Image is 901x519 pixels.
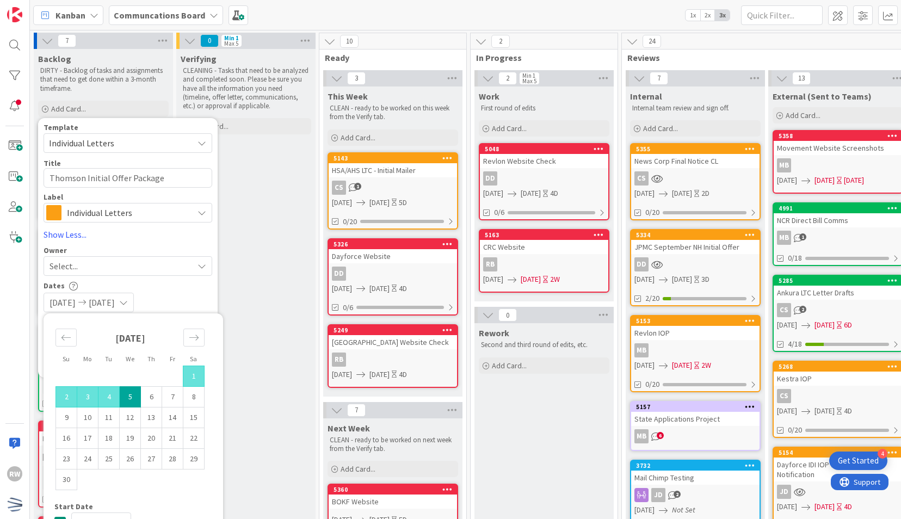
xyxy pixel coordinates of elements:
img: Visit kanbanzone.com [7,7,22,22]
div: Calendar [44,319,217,503]
div: 3D [701,274,709,285]
div: JD [651,488,665,502]
span: 3x [715,10,730,21]
small: Fr [170,355,175,363]
span: Start Date [54,503,93,510]
span: 1x [686,10,700,21]
span: [DATE] [369,369,390,380]
div: DD [634,257,649,271]
span: Owner [44,246,67,254]
i: Not Set [672,505,695,515]
span: [DATE] [672,274,692,285]
div: 4D [399,369,407,380]
div: 5326Dayforce Website [329,239,457,263]
div: CS [777,389,791,403]
div: JD [631,488,760,502]
td: Choose Sunday, 11/30/2025 12:00 PM as your check-in date. It’s available. [56,469,77,490]
div: 5157State Applications Project [631,402,760,426]
span: [DATE] [777,501,797,512]
div: 4D [844,501,852,512]
span: 0/20 [645,379,659,390]
span: 10 [340,35,359,48]
small: Tu [105,355,112,363]
div: 5326 [334,240,457,248]
div: 5153 [636,317,760,325]
span: [DATE] [50,296,76,309]
span: 0 [498,308,517,322]
div: Revlon IOP [631,326,760,340]
span: [DATE] [521,274,541,285]
td: Selected. Monday, 11/03/2025 12:00 PM [77,386,98,407]
span: Kanban [55,9,85,22]
div: 5326 [329,239,457,249]
span: 7 [347,404,366,417]
td: Choose Monday, 11/10/2025 12:00 PM as your check-in date. It’s available. [77,407,98,428]
span: Backlog [38,53,71,64]
span: 2/20 [645,293,659,304]
span: Internal [630,91,662,102]
span: 0/6 [494,207,504,218]
span: [DATE] [634,504,655,516]
td: Choose Wednesday, 11/26/2025 12:00 PM as your check-in date. It’s available. [120,448,141,469]
div: 5249 [334,326,457,334]
span: [DATE] [672,188,692,199]
div: RB [480,257,608,271]
span: [DATE] [634,360,655,371]
span: [DATE] [814,501,835,512]
span: Ready [325,52,453,63]
div: 5143 [329,153,457,163]
span: Dates [44,282,65,289]
p: Internal team review and sign off. [632,104,758,113]
label: Title [44,158,61,168]
td: Choose Sunday, 11/23/2025 12:00 PM as your check-in date. It’s available. [56,448,77,469]
div: 5328 [39,422,168,431]
span: 1 [354,183,361,190]
td: Choose Monday, 11/24/2025 12:00 PM as your check-in date. It’s available. [77,448,98,469]
td: Choose Friday, 11/21/2025 12:00 PM as your check-in date. It’s available. [162,428,183,448]
td: Choose Friday, 11/14/2025 12:00 PM as your check-in date. It’s available. [162,407,183,428]
span: [DATE] [483,188,503,199]
p: CLEAN - ready to be worked on next week from the Verify tab. [330,436,456,454]
div: MB [631,429,760,443]
span: 0/6 [343,302,353,313]
span: [DATE] [777,405,797,417]
div: DD [480,171,608,186]
span: In Progress [476,52,604,63]
div: 5153 [631,316,760,326]
div: JD [777,485,791,499]
div: 5143HSA/AHS LTC - Initial Mailer [329,153,457,177]
span: [DATE] [634,188,655,199]
div: CS [634,171,649,186]
small: Mo [83,355,91,363]
td: Selected. Saturday, 11/01/2025 12:00 PM [183,366,205,386]
span: 24 [643,35,661,48]
span: 3 [347,72,366,85]
div: DD [483,171,497,186]
div: CS [329,181,457,195]
span: Add Card... [51,104,86,114]
span: 2x [700,10,715,21]
div: Open Get Started checklist, remaining modules: 4 [829,452,887,470]
div: 5360BOKF Website [329,485,457,509]
div: 5163 [485,231,608,239]
span: [DATE] [814,319,835,331]
div: JPMC September NH Initial Offer [631,240,760,254]
div: 4 [878,449,887,459]
span: Label [44,193,63,201]
span: 13 [792,72,811,85]
td: Choose Sunday, 11/16/2025 12:00 PM as your check-in date. It’s available. [56,428,77,448]
div: DD [329,267,457,281]
div: 2W [550,274,560,285]
td: Choose Friday, 11/07/2025 12:00 PM as your check-in date. It’s available. [162,386,183,407]
span: 4/18 [788,338,802,350]
div: Revlon Website Check [480,154,608,168]
div: 5355News Corp Final Notice CL [631,144,760,168]
div: CRC Website [480,240,608,254]
div: Mail Chimp Testing [631,471,760,485]
span: Next Week [328,423,370,434]
span: [DATE] [634,274,655,285]
span: Add Card... [341,464,375,474]
span: 7 [58,34,76,47]
span: Individual Letters [49,136,185,150]
span: 2 [799,306,806,313]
